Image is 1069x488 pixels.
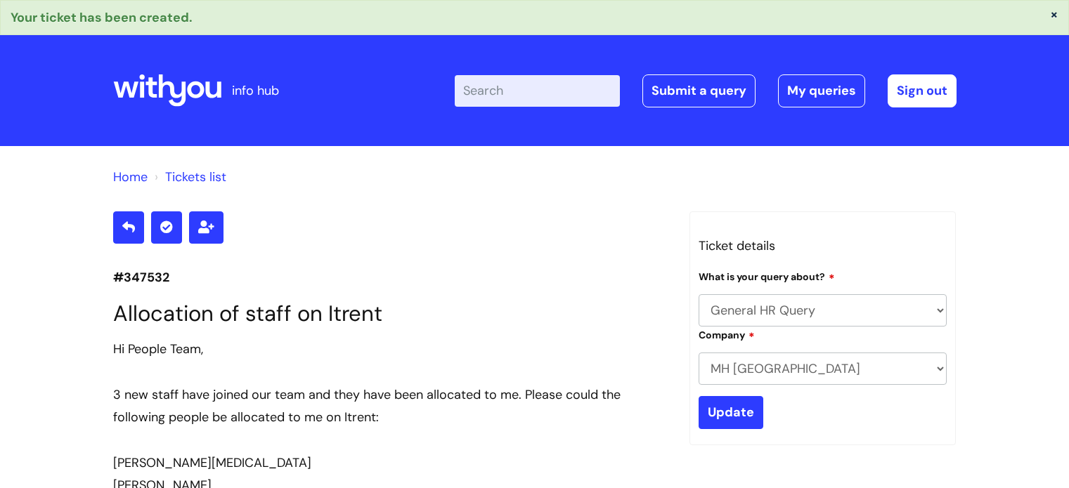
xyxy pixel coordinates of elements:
p: #347532 [113,266,668,289]
a: My queries [778,74,865,107]
a: Tickets list [165,169,226,185]
button: × [1050,8,1058,20]
input: Search [455,75,620,106]
a: Submit a query [642,74,756,107]
li: Tickets list [151,166,226,188]
p: info hub [232,79,279,102]
label: Company [699,327,755,341]
label: What is your query about? [699,269,835,283]
div: | - [455,74,957,107]
div: [PERSON_NAME][MEDICAL_DATA] [113,451,668,474]
li: Solution home [113,166,148,188]
h1: Allocation of staff on Itrent [113,301,668,327]
a: Home [113,169,148,185]
div: Hi People Team, [113,338,668,360]
div: 3 new staff have joined our team and they have been allocated to me. Please could the following p... [113,383,668,429]
input: Update [699,396,763,428]
a: Sign out [888,74,957,107]
h3: Ticket details [699,235,947,257]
